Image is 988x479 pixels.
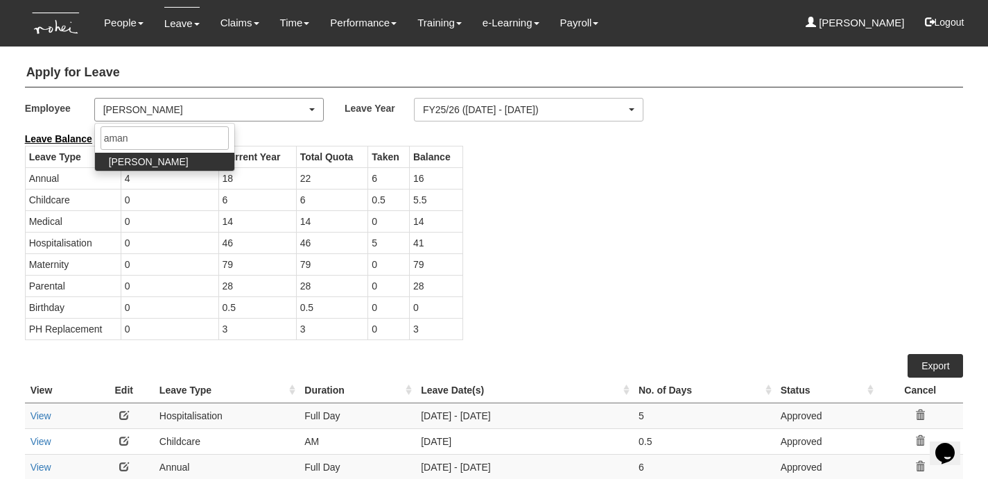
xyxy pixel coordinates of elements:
td: 0 [368,210,410,232]
a: Leave [164,7,200,40]
td: 0 [368,275,410,296]
td: 3 [409,318,462,339]
a: [PERSON_NAME] [806,7,905,39]
th: Duration : activate to sort column ascending [299,378,415,403]
th: Taken [368,146,410,167]
td: 0 [121,253,218,275]
td: 28 [296,275,368,296]
td: 28 [409,275,462,296]
td: 14 [409,210,462,232]
th: Cancel [877,378,963,403]
td: 14 [296,210,368,232]
td: Hospitalisation [25,232,121,253]
td: 46 [218,232,296,253]
button: [PERSON_NAME] [94,98,324,121]
td: Approved [775,403,877,428]
td: 5 [368,232,410,253]
td: 6 [218,189,296,210]
td: Approved [775,428,877,454]
td: 0 [409,296,462,318]
th: Status : activate to sort column ascending [775,378,877,403]
th: Balance [409,146,462,167]
th: Total Quota [296,146,368,167]
a: View [31,462,51,473]
td: PH Replacement [25,318,121,339]
td: 0 [121,189,218,210]
iframe: chat widget [930,423,974,465]
td: 0 [121,296,218,318]
td: Parental [25,275,121,296]
td: 16 [409,167,462,189]
td: 14 [218,210,296,232]
div: [PERSON_NAME] [103,103,306,117]
td: 3 [296,318,368,339]
td: 79 [409,253,462,275]
th: No. of Days : activate to sort column ascending [633,378,775,403]
td: 79 [218,253,296,275]
td: 0 [121,210,218,232]
th: Current Year [218,146,296,167]
button: Logout [915,6,974,39]
td: 0.5 [296,296,368,318]
td: 0 [121,275,218,296]
td: 0 [368,318,410,339]
td: Birthday [25,296,121,318]
td: 0 [368,253,410,275]
a: Payroll [560,7,599,39]
td: [DATE] - [DATE] [415,403,633,428]
td: Maternity [25,253,121,275]
h4: Apply for Leave [25,59,964,87]
td: 5 [633,403,775,428]
td: 0 [121,232,218,253]
th: Edit [94,378,154,403]
td: 79 [296,253,368,275]
a: People [104,7,144,39]
a: Training [417,7,462,39]
a: View [31,410,51,421]
td: 22 [296,167,368,189]
td: 28 [218,275,296,296]
td: 0 [368,296,410,318]
td: 4 [121,167,218,189]
td: 0 [121,318,218,339]
td: 3 [218,318,296,339]
input: Search [101,126,229,150]
a: View [31,436,51,447]
th: Leave Date(s) : activate to sort column ascending [415,378,633,403]
td: 0.5 [368,189,410,210]
td: 6 [368,167,410,189]
button: FY25/26 ([DATE] - [DATE]) [414,98,643,121]
td: 18 [218,167,296,189]
a: Performance [330,7,397,39]
th: View [25,378,94,403]
td: Full Day [299,403,415,428]
td: Hospitalisation [154,403,299,428]
label: Employee [25,98,94,118]
td: 46 [296,232,368,253]
td: 0.5 [218,296,296,318]
td: 41 [409,232,462,253]
td: 5.5 [409,189,462,210]
td: 0.5 [633,428,775,454]
span: [PERSON_NAME] [109,155,189,169]
td: AM [299,428,415,454]
th: Leave Type : activate to sort column ascending [154,378,299,403]
td: Childcare [25,189,121,210]
label: Leave Year [345,98,414,118]
td: [DATE] [415,428,633,454]
a: Claims [220,7,259,39]
b: Leave Balance [25,133,92,144]
td: 6 [296,189,368,210]
a: Export [908,354,963,378]
a: Time [280,7,310,39]
div: FY25/26 ([DATE] - [DATE]) [423,103,626,117]
th: Leave Type [25,146,121,167]
a: e-Learning [483,7,539,39]
td: Medical [25,210,121,232]
td: Childcare [154,428,299,454]
td: Annual [25,167,121,189]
